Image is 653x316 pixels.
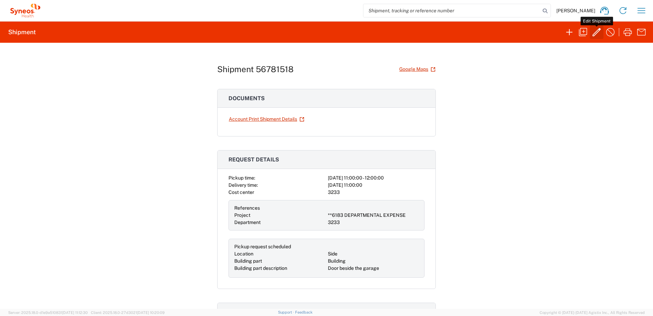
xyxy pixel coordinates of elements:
span: [DATE] 10:20:09 [137,311,165,315]
span: Pickup time: [228,175,255,181]
a: Feedback [295,310,312,314]
span: Side [328,251,337,256]
input: Shipment, tracking or reference number [363,4,540,17]
span: Request details [228,156,279,163]
div: Project [234,212,325,219]
span: Documents [228,95,265,102]
div: [DATE] 11:00:00 - 12:00:00 [328,174,425,182]
span: Pickup request scheduled [234,244,291,249]
span: Building part description [234,265,287,271]
span: Building part [234,258,262,264]
span: Cost center [228,189,254,195]
div: 3233 [328,219,419,226]
span: Copyright © [DATE]-[DATE] Agistix Inc., All Rights Reserved [540,310,645,316]
span: Server: 2025.18.0-d1e9a510831 [8,311,88,315]
div: [DATE] 11:00:00 [328,182,425,189]
span: [PERSON_NAME] [556,8,595,14]
span: Location [234,251,253,256]
span: [DATE] 11:12:30 [62,311,88,315]
span: Delivery time: [228,182,258,188]
a: Support [278,310,295,314]
h1: Shipment 56781518 [217,64,294,74]
a: Account Print Shipment Details [228,113,305,125]
div: Door beside the garage [328,265,419,272]
span: References [234,205,260,211]
span: Building [328,258,346,264]
h2: Shipment [8,28,36,36]
a: Google Maps [399,63,436,75]
div: 3233 [328,189,425,196]
div: Department [234,219,325,226]
span: Client: 2025.18.0-27d3021 [91,311,165,315]
div: **6183 DEPARTMENTAL EXPENSE [328,212,419,219]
